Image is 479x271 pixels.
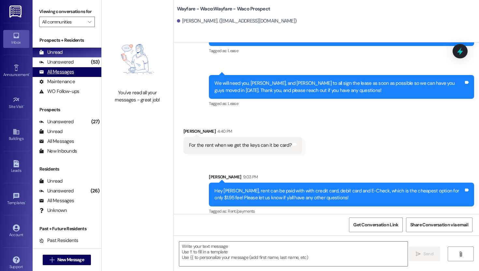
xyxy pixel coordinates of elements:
a: Buildings [3,126,29,144]
div: Unanswered [39,59,74,66]
span: • [25,200,26,204]
a: Leads [3,158,29,176]
button: Send [409,247,441,261]
img: empty-state [109,32,166,86]
div: Prospects [33,106,101,113]
div: For the rent when we get the keys can it be card? [189,142,292,149]
button: Get Conversation Link [349,218,402,232]
a: Site Visit • [3,94,29,112]
label: Viewing conversations for [39,7,95,17]
span: Get Conversation Link [353,221,398,228]
button: Share Conversation via email [406,218,472,232]
i:  [416,251,421,257]
i:  [50,257,54,263]
div: All Messages [39,68,74,75]
div: Past + Future Residents [33,225,101,232]
span: Rent/payments [228,208,255,214]
div: Unread [39,49,63,56]
div: Maintenance [39,78,75,85]
span: • [23,103,24,108]
span: Send [423,250,433,257]
div: New Inbounds [39,148,77,155]
div: Past Residents [39,237,79,244]
span: New Message [57,256,84,263]
div: 4:40 PM [216,128,232,135]
input: All communities [42,17,84,27]
div: (27) [90,117,101,127]
div: We will need you, [PERSON_NAME], and [PERSON_NAME] to all sign the lease as soon as possible so w... [214,80,464,94]
div: You've read all your messages - great job! [109,89,166,103]
div: Future Residents [39,247,83,254]
div: Unread [39,128,63,135]
img: ResiDesk Logo [9,6,23,18]
div: Tagged as: [209,46,474,55]
div: [PERSON_NAME]. ([EMAIL_ADDRESS][DOMAIN_NAME]) [177,18,297,24]
div: Unknown [39,207,67,214]
div: (53) [89,57,101,67]
a: Templates • [3,190,29,208]
div: All Messages [39,197,74,204]
div: Tagged as: [209,206,474,216]
div: (26) [89,186,101,196]
div: Hey [PERSON_NAME], rent can be paid with with credit card, debit card and E-Check, which is the c... [214,188,464,202]
div: Unread [39,178,63,185]
div: All Messages [39,138,74,145]
a: Inbox [3,30,29,48]
span: Share Conversation via email [410,221,468,228]
i:  [458,251,463,257]
div: Unanswered [39,188,74,194]
div: 9:03 PM [241,173,258,180]
div: WO Follow-ups [39,88,79,95]
span: • [29,71,30,76]
div: Tagged as: [209,99,474,108]
div: Unanswered [39,118,74,125]
div: Residents [33,166,101,173]
button: New Message [43,255,91,265]
div: [PERSON_NAME] [209,173,474,183]
div: Prospects + Residents [33,37,101,44]
i:  [88,19,91,24]
div: [PERSON_NAME] [183,128,302,137]
span: Lease [228,101,238,106]
a: Account [3,222,29,240]
b: Wayfare - Waco: Wayfare - Waco Prospect [177,6,270,12]
span: Lease [228,48,238,53]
